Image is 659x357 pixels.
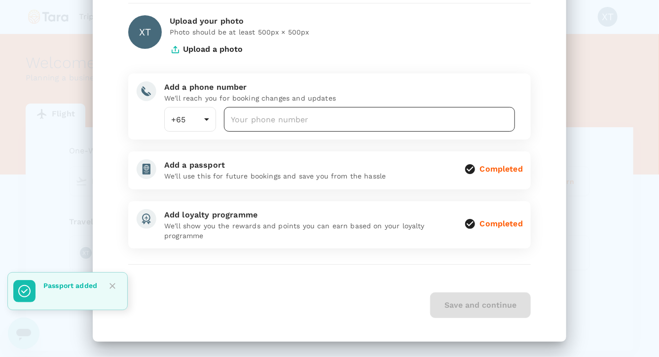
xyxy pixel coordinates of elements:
img: add-passport [136,159,156,179]
div: XT [128,15,162,49]
p: We'll reach you for booking changes and updates [164,93,515,103]
div: Upload your photo [170,15,531,27]
div: +65 [164,107,216,132]
div: Add loyalty programme [164,209,456,221]
button: Upload a photo [170,37,243,62]
p: We'll show you the rewards and points you can earn based on your loyalty programme [164,221,456,241]
p: Passport added [43,281,97,290]
div: Completed [480,218,523,230]
img: add-loyalty [136,209,156,229]
div: Add a phone number [164,81,515,93]
input: Your phone number [224,107,515,132]
p: Photo should be at least 500px × 500px [170,27,531,37]
p: We'll use this for future bookings and save you from the hassle [164,171,456,181]
img: add-phone-number [136,81,156,101]
div: Add a passport [164,159,456,171]
button: Close [105,279,120,293]
span: +65 [171,115,185,124]
div: Completed [480,163,523,175]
